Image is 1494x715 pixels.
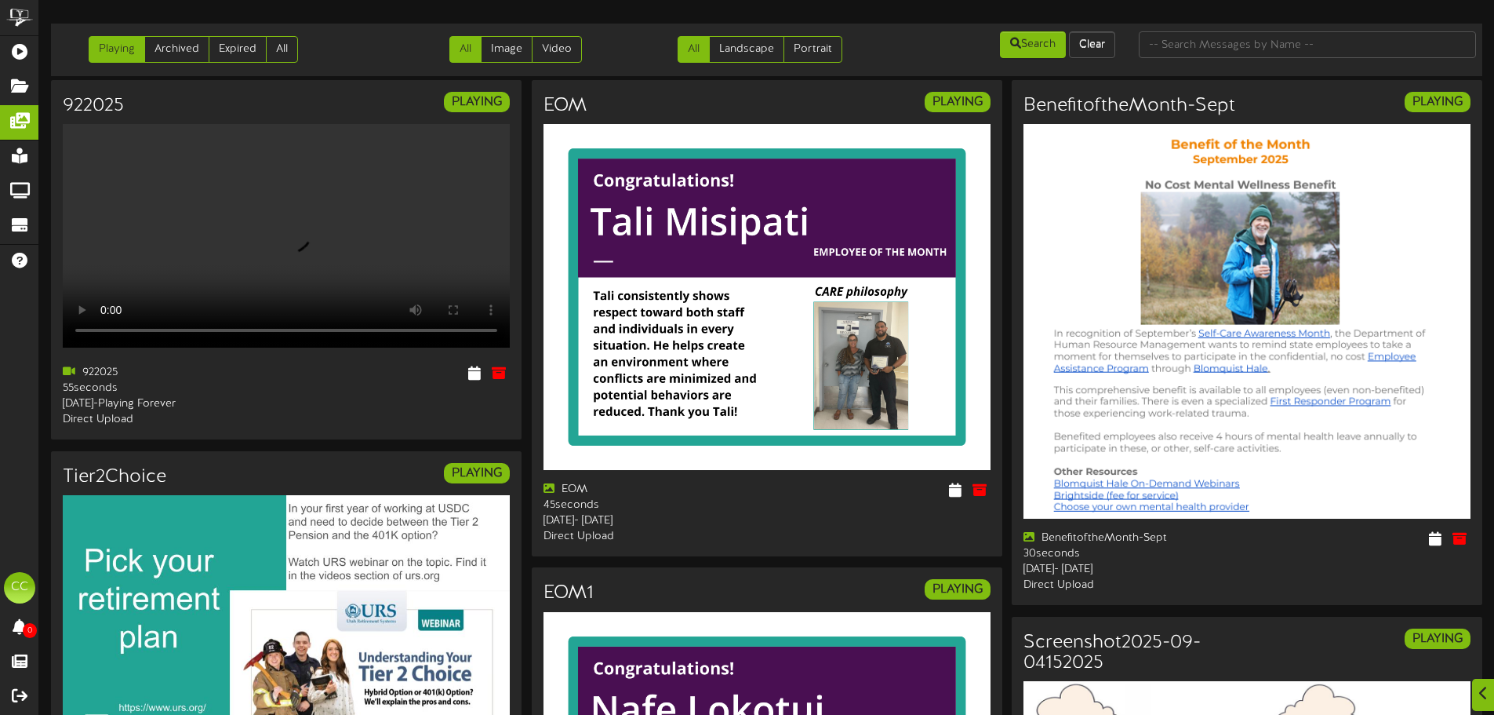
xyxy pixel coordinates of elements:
img: 2bb9da9b-f62d-4ae8-a9b0-1bf320cd7200.png [1023,124,1470,519]
div: [DATE] - [DATE] [543,513,755,529]
strong: PLAYING [932,582,983,596]
h3: 922025 [63,96,124,116]
strong: PLAYING [1412,632,1463,646]
div: Direct Upload [1023,578,1235,593]
h3: BenefitoftheMonth-Sept [1023,96,1235,116]
strong: PLAYING [932,95,983,109]
a: All [678,36,710,63]
div: EOM [543,482,755,498]
div: CC [4,572,35,604]
a: Playing [89,36,145,63]
div: Direct Upload [543,529,755,545]
h3: EOM1 [543,583,594,604]
a: Video [532,36,582,63]
a: Archived [144,36,209,63]
h3: EOM [543,96,587,116]
div: 922025 [63,365,274,381]
a: All [266,36,298,63]
h3: Screenshot2025-09-04152025 [1023,633,1235,674]
img: 7fcde345-9f4e-4fa1-b0e2-bc5bd0e7ae5e.png [543,124,991,469]
strong: PLAYING [1412,95,1463,109]
a: Image [481,36,533,63]
a: All [449,36,482,63]
div: BenefitoftheMonth-Sept [1023,531,1235,546]
button: Search [1000,31,1066,58]
div: [DATE] - [DATE] [1023,562,1235,578]
h3: Tier2Choice [63,467,166,487]
div: [DATE] - Playing Forever [63,396,274,412]
strong: PLAYING [452,466,502,480]
a: Portrait [783,36,842,63]
video: Your browser does not support HTML5 video. [63,124,510,348]
div: Direct Upload [63,412,274,428]
a: Expired [209,36,267,63]
div: 30 seconds [1023,546,1235,562]
span: 0 [23,623,37,638]
a: Landscape [709,36,784,63]
button: Clear [1069,31,1115,58]
input: -- Search Messages by Name -- [1139,31,1476,58]
div: 55 seconds [63,381,274,396]
strong: PLAYING [452,95,502,109]
div: 45 seconds [543,498,755,513]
